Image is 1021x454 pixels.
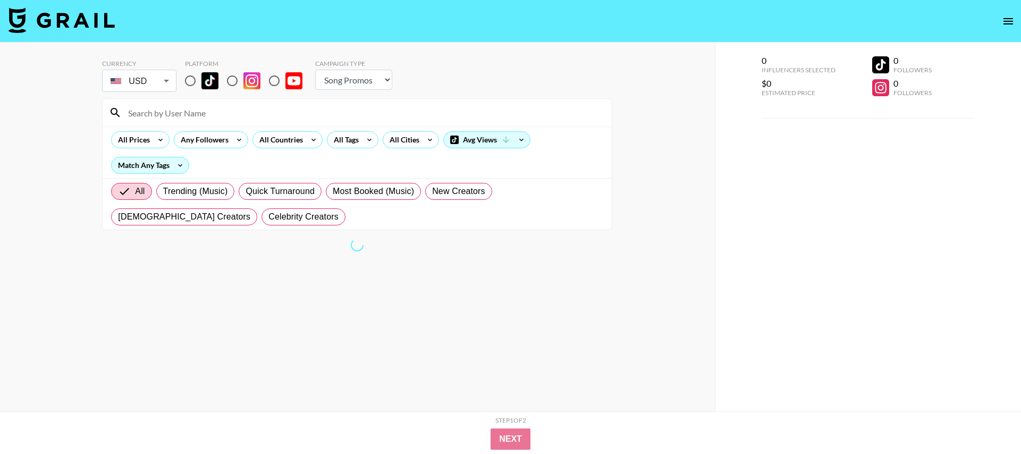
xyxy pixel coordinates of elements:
[333,185,414,198] span: Most Booked (Music)
[495,416,526,424] div: Step 1 of 2
[243,72,260,89] img: Instagram
[118,211,250,223] span: [DEMOGRAPHIC_DATA] Creators
[268,211,339,223] span: Celebrity Creators
[185,60,311,68] div: Platform
[491,428,530,450] button: Next
[762,66,836,74] div: Influencers Selected
[998,11,1019,32] button: open drawer
[135,185,145,198] span: All
[893,78,932,89] div: 0
[285,72,302,89] img: YouTube
[112,157,189,173] div: Match Any Tags
[351,239,364,251] span: Refreshing bookers, clients, countries, tags, cities, talent, talent...
[762,78,836,89] div: $0
[201,72,218,89] img: TikTok
[893,89,932,97] div: Followers
[102,60,176,68] div: Currency
[253,132,305,148] div: All Countries
[432,185,485,198] span: New Creators
[762,89,836,97] div: Estimated Price
[246,185,315,198] span: Quick Turnaround
[383,132,421,148] div: All Cities
[174,132,231,148] div: Any Followers
[122,104,605,121] input: Search by User Name
[327,132,361,148] div: All Tags
[762,55,836,66] div: 0
[315,60,392,68] div: Campaign Type
[112,132,152,148] div: All Prices
[444,132,530,148] div: Avg Views
[163,185,228,198] span: Trending (Music)
[893,66,932,74] div: Followers
[9,7,115,33] img: Grail Talent
[893,55,932,66] div: 0
[104,72,174,90] div: USD
[968,401,1008,441] iframe: Drift Widget Chat Controller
